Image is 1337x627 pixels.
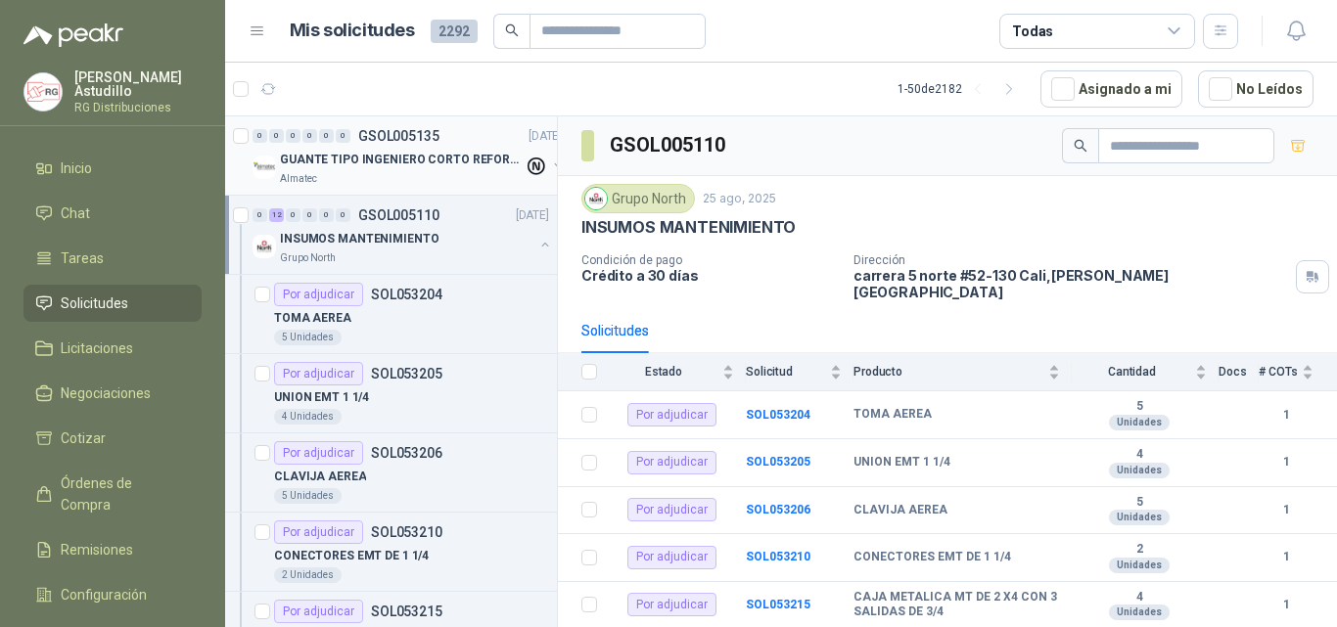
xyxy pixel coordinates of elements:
div: 0 [319,129,334,143]
div: Solicitudes [581,320,649,341]
b: 5 [1072,495,1207,511]
div: Grupo North [581,184,695,213]
span: # COTs [1259,365,1298,379]
span: search [505,23,519,37]
b: TOMA AEREA [853,407,932,423]
span: Órdenes de Compra [61,472,183,515]
div: 0 [336,208,350,222]
p: UNION EMT 1 1/4 [274,388,369,407]
div: Por adjudicar [274,520,363,544]
p: GUANTE TIPO INGENIERO CORTO REFORZADO [280,151,524,169]
p: SOL053204 [371,288,442,301]
div: Unidades [1109,558,1170,573]
span: Licitaciones [61,337,133,359]
h3: GSOL005110 [610,130,728,160]
p: SOL053210 [371,525,442,539]
p: Condición de pago [581,253,838,267]
th: Docs [1219,353,1259,391]
div: 0 [286,208,300,222]
span: Cantidad [1072,365,1191,379]
p: INSUMOS MANTENIMIENTO [581,217,796,238]
span: Solicitud [746,365,826,379]
p: Crédito a 30 días [581,267,838,284]
b: 2 [1072,542,1207,558]
a: SOL053210 [746,550,810,563]
div: Por adjudicar [627,546,716,569]
div: 2 Unidades [274,567,342,583]
p: Almatec [280,171,317,187]
a: Por adjudicarSOL053206CLAVIJA AEREA5 Unidades [225,433,557,513]
p: GSOL005110 [358,208,439,222]
th: Solicitud [746,353,853,391]
div: 0 [269,129,284,143]
p: 25 ago, 2025 [703,190,776,208]
div: Unidades [1109,463,1170,478]
p: INSUMOS MANTENIMIENTO [280,230,438,248]
p: [PERSON_NAME] Astudillo [74,70,202,98]
p: Grupo North [280,250,336,266]
b: 4 [1072,447,1207,463]
div: Por adjudicar [274,600,363,623]
span: Producto [853,365,1044,379]
img: Company Logo [24,73,62,111]
span: Configuración [61,584,147,605]
p: SOL053205 [371,367,442,381]
b: 1 [1259,406,1314,425]
b: 1 [1259,548,1314,566]
div: Por adjudicar [627,498,716,521]
b: 1 [1259,453,1314,471]
a: SOL053204 [746,408,810,422]
div: 0 [253,208,267,222]
th: Cantidad [1072,353,1219,391]
button: Asignado a mi [1040,70,1182,108]
b: UNION EMT 1 1/4 [853,455,950,470]
div: 0 [319,208,334,222]
p: SOL053206 [371,446,442,460]
div: Unidades [1109,510,1170,525]
span: Remisiones [61,539,133,560]
div: Por adjudicar [274,283,363,306]
p: carrera 5 norte #52-130 Cali , [PERSON_NAME][GEOGRAPHIC_DATA] [853,267,1288,300]
h1: Mis solicitudes [290,17,415,45]
a: 0 0 0 0 0 0 GSOL005135[DATE] Company LogoGUANTE TIPO INGENIERO CORTO REFORZADOAlmatec [253,124,566,187]
div: Unidades [1109,415,1170,430]
div: Por adjudicar [627,403,716,426]
a: Negociaciones [23,375,202,412]
b: CAJA METALICA MT DE 2 X4 CON 3 SALIDAS DE 3/4 [853,590,1060,620]
div: 4 Unidades [274,409,342,425]
div: 0 [302,129,317,143]
img: Company Logo [253,156,276,179]
p: Dirección [853,253,1288,267]
span: Negociaciones [61,382,151,404]
img: Logo peakr [23,23,123,47]
b: 1 [1259,501,1314,519]
a: Solicitudes [23,285,202,322]
div: Unidades [1109,605,1170,620]
div: 0 [336,129,350,143]
div: 1 - 50 de 2182 [898,73,1025,105]
span: 2292 [431,20,478,43]
span: Inicio [61,157,92,179]
div: 12 [269,208,284,222]
b: SOL053206 [746,503,810,516]
a: Remisiones [23,531,202,568]
a: Cotizar [23,420,202,457]
a: Chat [23,195,202,232]
div: 0 [253,129,267,143]
p: RG Distribuciones [74,102,202,113]
div: 5 Unidades [274,330,342,345]
p: [DATE] [529,127,562,146]
span: Estado [609,365,718,379]
span: search [1074,139,1087,153]
div: 5 Unidades [274,488,342,504]
b: SOL053205 [746,455,810,469]
a: Tareas [23,240,202,277]
img: Company Logo [585,188,607,209]
a: Órdenes de Compra [23,465,202,523]
p: CLAVIJA AEREA [274,468,366,486]
a: SOL053215 [746,598,810,611]
div: Por adjudicar [627,451,716,474]
a: Inicio [23,150,202,187]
